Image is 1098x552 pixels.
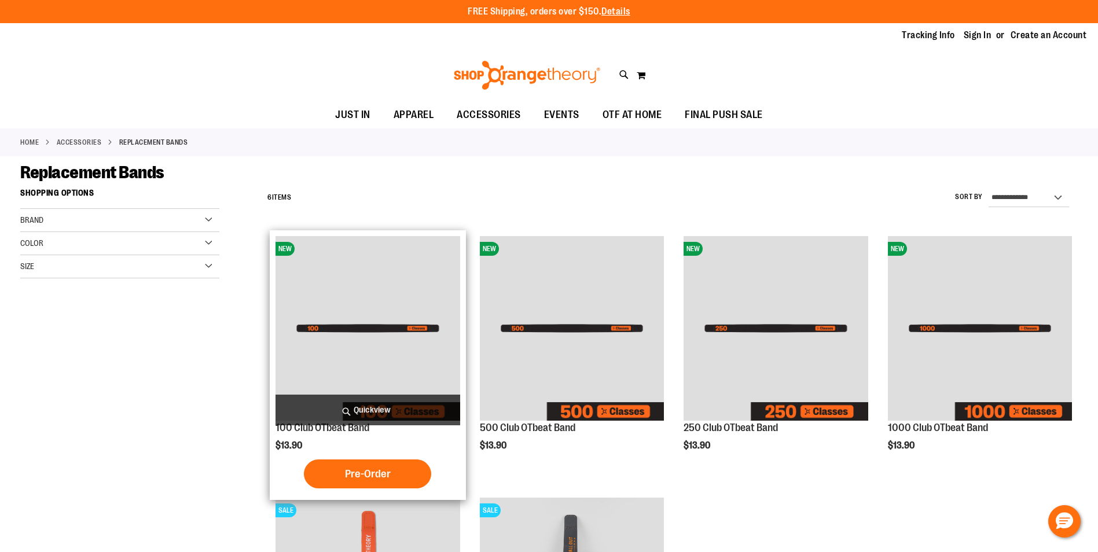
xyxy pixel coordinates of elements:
span: Brand [20,215,43,225]
div: product [270,230,465,500]
label: Sort By [955,192,983,202]
button: Pre-Order [304,459,431,488]
p: FREE Shipping, orders over $150. [468,5,630,19]
a: 100 Club OTbeat Band [276,422,369,433]
div: product [882,230,1078,474]
a: Home [20,137,39,148]
strong: Shopping Options [20,183,219,209]
a: Sign In [964,29,991,42]
img: Image of 100 Club OTbeat Band [276,236,460,420]
a: Image of 1000 Club OTbeat BandNEW [888,236,1072,422]
span: Color [20,238,43,248]
span: SALE [276,503,296,517]
span: Replacement Bands [20,163,164,182]
span: $13.90 [480,440,508,451]
a: 500 Club OTbeat Band [480,422,575,433]
a: 1000 Club OTbeat Band [888,422,988,433]
strong: Replacement Bands [119,137,188,148]
a: ACCESSORIES [57,137,102,148]
span: APPAREL [394,102,434,128]
span: NEW [888,242,907,256]
span: NEW [276,242,295,256]
span: NEW [480,242,499,256]
a: APPAREL [382,102,446,128]
span: EVENTS [544,102,579,128]
a: FINAL PUSH SALE [673,102,774,128]
span: SALE [480,503,501,517]
a: JUST IN [324,102,382,128]
button: Hello, have a question? Let’s chat. [1048,505,1081,538]
span: OTF AT HOME [603,102,662,128]
div: product [474,230,670,474]
img: Shop Orangetheory [452,61,602,90]
img: Image of 250 Club OTbeat Band [684,236,868,420]
img: Image of 500 Club OTbeat Band [480,236,664,420]
span: $13.90 [276,440,304,451]
span: ACCESSORIES [457,102,521,128]
span: 6 [267,193,272,201]
span: JUST IN [335,102,370,128]
a: Image of 250 Club OTbeat BandNEW [684,236,868,422]
h2: Items [267,189,291,207]
a: Tracking Info [902,29,955,42]
span: Size [20,262,34,271]
span: NEW [684,242,703,256]
span: $13.90 [684,440,712,451]
a: ACCESSORIES [445,102,533,128]
span: FINAL PUSH SALE [685,102,763,128]
a: Create an Account [1011,29,1087,42]
div: product [678,230,873,474]
a: OTF AT HOME [591,102,674,128]
a: 250 Club OTbeat Band [684,422,778,433]
span: $13.90 [888,440,916,451]
a: Details [601,6,630,17]
span: Pre-Order [345,468,391,480]
a: Image of 500 Club OTbeat BandNEW [480,236,664,422]
a: EVENTS [533,102,591,128]
a: Image of 100 Club OTbeat BandNEW [276,236,460,422]
img: Image of 1000 Club OTbeat Band [888,236,1072,420]
a: Quickview [276,395,460,425]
